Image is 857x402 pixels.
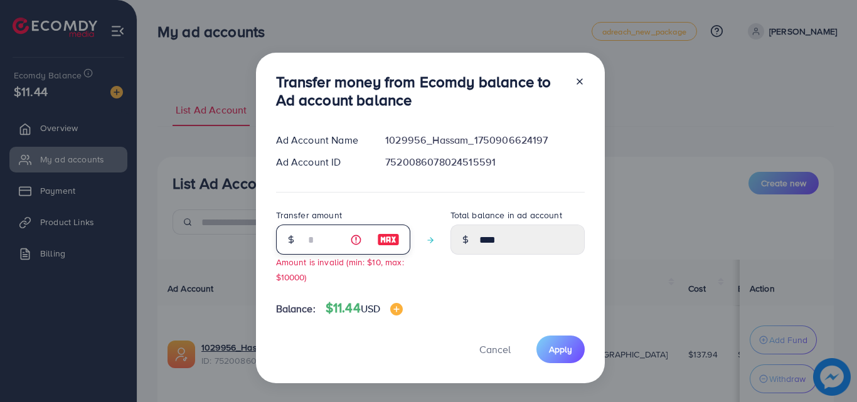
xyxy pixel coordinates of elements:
[375,133,594,147] div: 1029956_Hassam_1750906624197
[276,73,565,109] h3: Transfer money from Ecomdy balance to Ad account balance
[536,336,585,362] button: Apply
[266,155,376,169] div: Ad Account ID
[549,343,572,356] span: Apply
[276,302,316,316] span: Balance:
[377,232,400,247] img: image
[266,133,376,147] div: Ad Account Name
[276,209,342,221] label: Transfer amount
[375,155,594,169] div: 7520086078024515591
[361,302,380,315] span: USD
[326,300,403,316] h4: $11.44
[276,256,404,282] small: Amount is invalid (min: $10, max: $10000)
[390,303,403,315] img: image
[450,209,562,221] label: Total balance in ad account
[479,342,511,356] span: Cancel
[464,336,526,362] button: Cancel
